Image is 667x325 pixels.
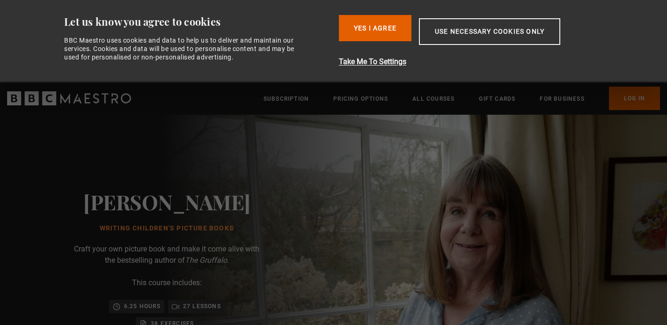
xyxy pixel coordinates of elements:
[83,190,250,214] h2: [PERSON_NAME]
[83,225,250,232] h1: Writing Children's Picture Books
[264,94,309,103] a: Subscription
[7,91,131,105] svg: BBC Maestro
[412,94,454,103] a: All Courses
[64,36,305,62] div: BBC Maestro uses cookies and data to help us to deliver and maintain our services. Cookies and da...
[333,94,388,103] a: Pricing Options
[609,87,660,110] a: Log In
[339,56,610,67] button: Take Me To Settings
[419,18,560,45] button: Use necessary cookies only
[540,94,584,103] a: For business
[64,15,331,29] div: Let us know you agree to cookies
[185,256,227,265] i: The Gruffalo
[479,94,515,103] a: Gift Cards
[73,244,260,266] p: Craft your own picture book and make it come alive with the bestselling author of .
[132,277,202,288] p: This course includes:
[264,87,660,110] nav: Primary
[339,15,411,41] button: Yes I Agree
